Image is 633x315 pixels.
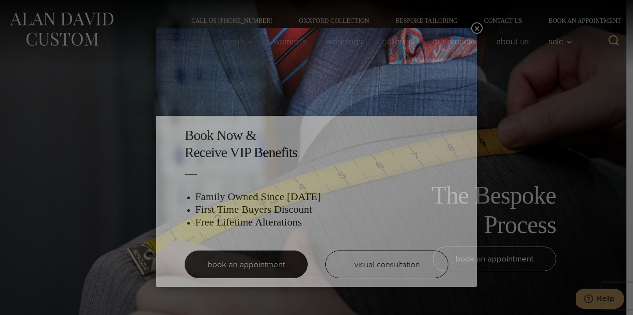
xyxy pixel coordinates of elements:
h3: Family Owned Since [DATE] [195,190,448,203]
button: Close [471,22,483,34]
a: book an appointment [185,251,308,278]
a: visual consultation [325,251,448,278]
h3: First Time Buyers Discount [195,203,448,216]
span: Help [20,6,38,14]
h3: Free Lifetime Alterations [195,216,448,229]
h2: Book Now & Receive VIP Benefits [185,127,448,161]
